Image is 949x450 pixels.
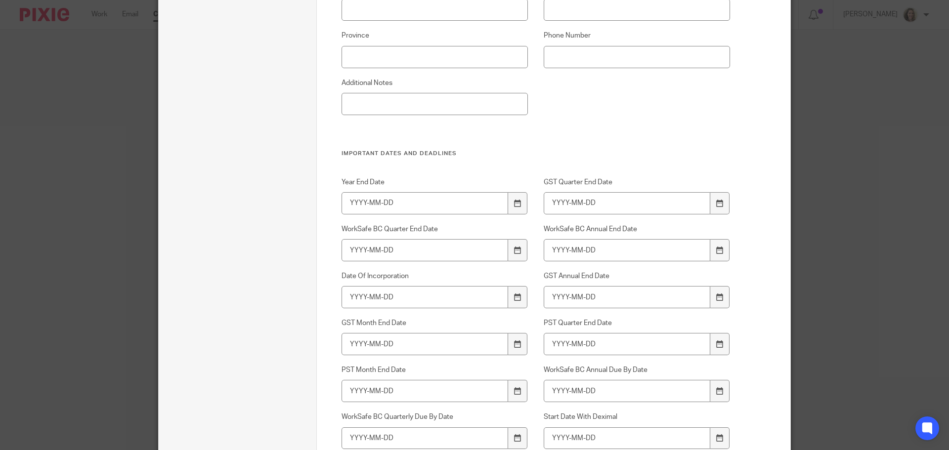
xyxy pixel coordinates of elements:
[342,412,528,422] label: WorkSafe BC Quarterly Due By Date
[342,286,509,308] input: YYYY-MM-DD
[342,192,509,214] input: YYYY-MM-DD
[342,31,528,41] label: Province
[342,427,509,450] input: YYYY-MM-DD
[342,224,528,234] label: WorkSafe BC Quarter End Date
[544,365,731,375] label: WorkSafe BC Annual Due By Date
[342,239,509,261] input: YYYY-MM-DD
[342,150,731,158] h3: Important Dates and Deadlines
[342,78,528,88] label: Additional Notes
[342,333,509,355] input: YYYY-MM-DD
[342,318,528,328] label: GST Month End Date
[544,318,731,328] label: PST Quarter End Date
[544,286,711,308] input: YYYY-MM-DD
[544,192,711,214] input: YYYY-MM-DD
[544,31,731,41] label: Phone Number
[342,365,528,375] label: PST Month End Date
[544,271,731,281] label: GST Annual End Date
[544,333,711,355] input: YYYY-MM-DD
[342,177,528,187] label: Year End Date
[544,239,711,261] input: YYYY-MM-DD
[544,177,731,187] label: GST Quarter End Date
[342,380,509,402] input: YYYY-MM-DD
[544,427,711,450] input: YYYY-MM-DD
[544,412,731,422] label: Start Date With Deximal
[342,271,528,281] label: Date Of Incorporation
[544,224,731,234] label: WorkSafe BC Annual End Date
[544,380,711,402] input: YYYY-MM-DD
